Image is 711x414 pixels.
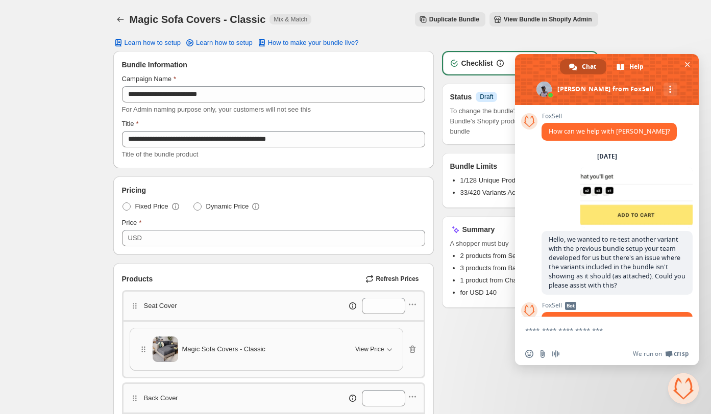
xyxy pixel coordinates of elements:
[450,161,498,171] h3: Bundle Limits
[135,201,168,212] span: Fixed Price
[355,345,384,353] span: View Price
[361,272,425,286] button: Refresh Prices
[122,185,146,195] span: Pricing
[107,36,187,50] button: Learn how to setup
[480,93,493,101] span: Draft
[196,39,253,47] span: Learn how to setup
[349,341,400,357] button: View Price
[504,15,592,23] span: View Bundle in Shopify Admin
[251,36,365,50] button: How to make your bundle live?
[462,224,495,235] h3: Summary
[179,36,259,50] a: Learn how to setup
[206,201,249,212] span: Dynamic Price
[268,39,359,47] span: How to make your bundle live?
[552,350,560,358] span: Audio message
[560,59,606,74] div: Chat
[597,153,617,160] div: [DATE]
[450,92,472,102] h3: Status
[450,106,590,137] span: To change the bundle's status, please do so on Bundle's Shopify product page after saving the bundle
[664,83,677,96] div: More channels
[130,13,266,25] h1: Magic Sofa Covers - Classic
[144,393,178,403] p: Back Cover
[538,350,547,358] span: Send a file
[144,301,177,311] p: Seat Cover
[128,233,142,243] div: USD
[460,189,551,196] span: 33/420 Variants Across Bundle
[415,12,485,27] button: Duplicate Bundle
[629,59,644,74] span: Help
[525,326,666,335] textarea: Compose your message...
[542,302,693,309] span: FoxSell
[182,344,265,354] span: Magic Sofa Covers - Classic
[122,60,187,70] span: Bundle Information
[429,15,479,23] span: Duplicate Bundle
[122,74,177,84] label: Campaign Name
[460,275,590,286] li: 1 product from Chaise Cover
[122,106,311,113] span: For Admin naming purpose only, your customers will not see this
[450,239,590,249] span: A shopper must buy
[460,288,590,298] li: for USD 140
[122,150,199,158] span: Title of the bundle product
[682,59,693,70] span: Close chat
[633,350,662,358] span: We run on
[489,12,598,27] button: View Bundle in Shopify Admin
[460,263,590,273] li: 3 products from Back Cover
[113,12,128,27] button: Back
[122,119,139,129] label: Title
[549,127,670,136] span: How can we help with [PERSON_NAME]?
[668,373,699,404] div: Close chat
[525,350,533,358] span: Insert an emoji
[565,302,576,310] span: Bot
[122,218,142,228] label: Price
[582,59,596,74] span: Chat
[633,350,689,358] a: We run onCrisp
[460,251,590,261] li: 2 products from Seat Cover
[125,39,181,47] span: Learn how to setup
[460,176,528,184] span: 1/128 Unique Products
[274,15,307,23] span: Mix & Match
[607,59,654,74] div: Help
[376,275,419,283] span: Refresh Prices
[122,274,153,284] span: Products
[674,350,689,358] span: Crisp
[461,58,493,68] h3: Checklist
[153,337,178,362] img: Magic Sofa Covers - Classic
[549,235,685,290] span: Hello, we wanted to re-test another variant with the previous bundle setup your team developed fo...
[542,113,677,120] span: FoxSell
